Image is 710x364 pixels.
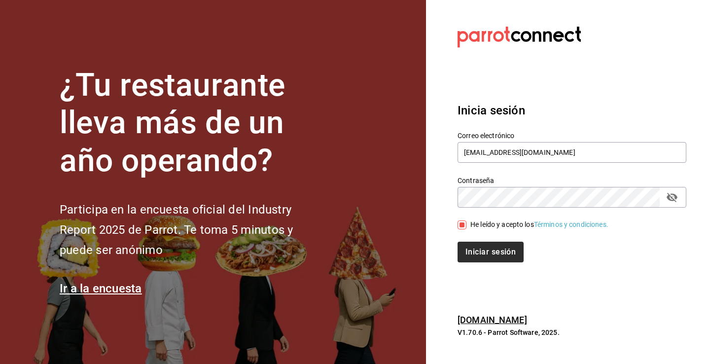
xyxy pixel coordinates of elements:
a: Ir a la encuesta [60,282,142,295]
button: Iniciar sesión [458,242,524,262]
button: passwordField [664,189,680,206]
label: Correo electrónico [458,132,686,139]
h1: ¿Tu restaurante lleva más de un año operando? [60,67,326,180]
a: Términos y condiciones. [534,220,608,228]
input: Ingresa tu correo electrónico [458,142,686,163]
p: V1.70.6 - Parrot Software, 2025. [458,328,686,337]
div: He leído y acepto los [470,219,608,230]
h3: Inicia sesión [458,102,686,119]
h2: Participa en la encuesta oficial del Industry Report 2025 de Parrot. Te toma 5 minutos y puede se... [60,200,326,260]
a: [DOMAIN_NAME] [458,315,527,325]
label: Contraseña [458,177,686,183]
